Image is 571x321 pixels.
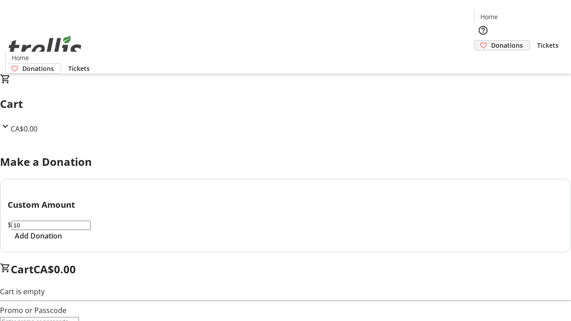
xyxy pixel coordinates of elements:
[480,12,498,21] span: Home
[8,230,69,241] button: Add Donation
[474,21,492,39] button: Help
[474,50,492,68] button: Cart
[6,53,34,62] a: Home
[475,12,503,21] a: Home
[537,41,559,50] span: Tickets
[61,64,97,73] a: Tickets
[12,221,91,230] input: Donation Amount
[5,63,61,74] a: Donations
[474,40,530,50] a: Donations
[8,198,563,211] h3: Custom Amount
[5,26,85,70] img: Orient E2E Organization CqHrCUIKGa's Logo
[491,41,523,50] span: Donations
[22,64,54,73] span: Donations
[12,53,29,62] span: Home
[33,262,76,276] span: CA$0.00
[8,220,12,230] span: $
[530,41,566,50] a: Tickets
[11,124,37,134] span: CA$0.00
[68,64,90,73] span: Tickets
[15,230,62,241] span: Add Donation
